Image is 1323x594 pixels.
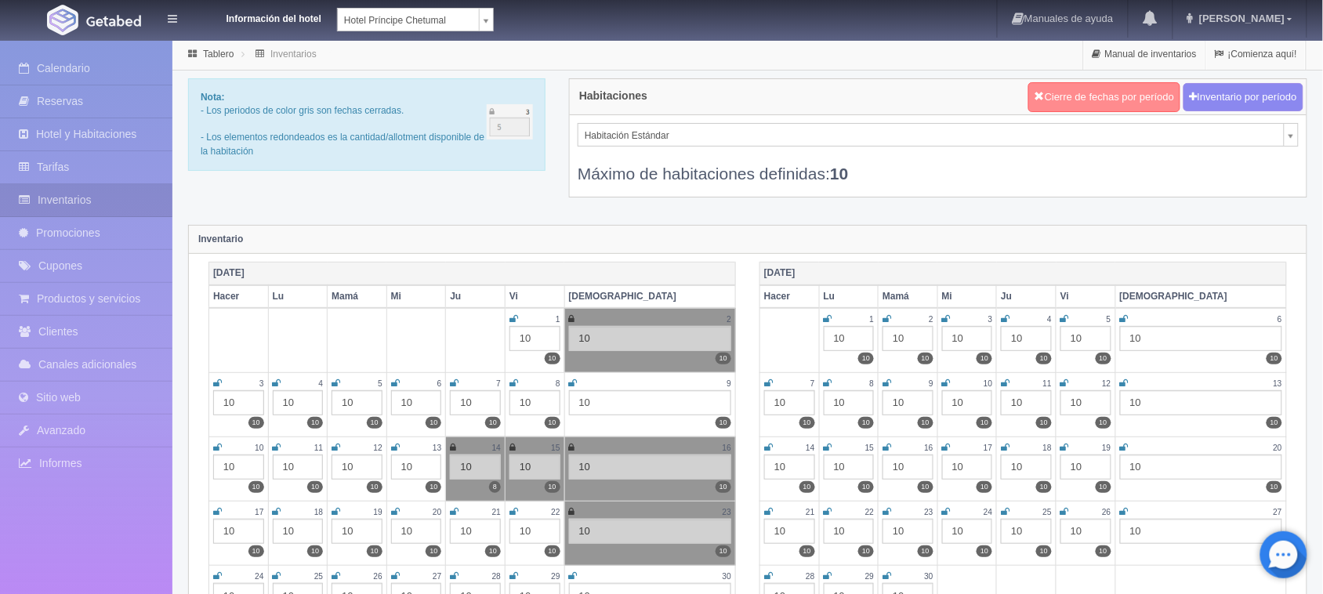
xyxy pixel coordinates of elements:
font: 21 [492,508,501,516]
font: Manual de inventarios [1105,49,1197,60]
font: 10 [1100,483,1107,491]
font: Máximo de habitaciones definidas: [578,165,830,183]
font: 10 [719,354,727,362]
font: Mamá [883,291,909,302]
font: 15 [865,444,874,452]
font: Calendario [37,62,90,74]
font: 17 [255,508,263,516]
font: 1 [870,315,875,324]
font: 7 [810,379,815,388]
font: Tablero [203,49,234,60]
font: 23 [723,508,731,516]
font: 10 [922,354,930,362]
font: 10 [980,418,988,426]
font: 10 [223,462,234,473]
font: 24 [984,508,992,516]
font: 10 [1040,547,1048,555]
font: 10 [803,547,811,555]
font: 10 [401,397,412,408]
font: Inventarios [270,49,317,60]
font: 17 [984,444,992,452]
font: 10 [579,526,590,538]
font: 8 [870,379,875,388]
font: 10 [252,483,260,491]
font: 10 [1011,462,1022,473]
font: 10 [1071,526,1082,538]
font: 10 [862,354,870,362]
font: 10 [579,332,590,344]
font: 10 [1100,354,1107,362]
font: 10 [1040,483,1048,491]
font: Ju [1001,291,1012,302]
font: 10 [862,418,870,426]
font: 10 [830,165,848,183]
font: 9 [929,379,933,388]
font: 10 [371,483,379,491]
font: 10 [1011,397,1022,408]
font: 10 [774,526,785,538]
font: 4 [1047,315,1052,324]
font: 10 [803,483,811,491]
font: 12 [1102,379,1111,388]
font: 11 [1043,379,1052,388]
font: 30 [723,572,731,581]
font: Tarifas [37,161,69,173]
font: 10 [430,418,437,426]
font: 10 [1100,547,1107,555]
font: 10 [984,379,992,388]
font: 25 [1043,508,1052,516]
font: 11 [314,444,323,452]
font: 10 [1270,483,1278,491]
font: 10 [922,483,930,491]
font: 10 [520,462,531,473]
font: 10 [1071,462,1082,473]
font: 10 [1130,332,1141,344]
font: 10 [342,462,353,473]
font: 10 [283,526,294,538]
font: 10 [549,418,556,426]
font: 28 [806,572,814,581]
font: 10 [549,547,556,555]
font: 15 [551,444,560,452]
font: - Los elementos redondeados es la cantidad/allotment disponible de la habitación [201,132,484,156]
font: 10 [834,397,845,408]
font: Hacer [764,291,790,302]
font: 21 [806,508,814,516]
font: 10 [1071,397,1082,408]
font: Lu [824,291,835,302]
a: ¡Comienza aquí! [1206,39,1306,70]
font: 26 [373,572,382,581]
font: 6 [1278,315,1282,324]
font: Habitación Estándar [585,130,669,141]
font: 19 [373,508,382,516]
font: 10 [460,462,471,473]
font: 30 [924,572,933,581]
font: 10 [520,332,531,344]
a: Hotel Príncipe Chetumal [337,8,494,31]
font: Información del hotel [227,13,321,24]
font: Hotel y Habitaciones [36,128,136,140]
font: Mi [391,291,401,302]
font: Inventario [198,234,243,244]
font: 10 [922,418,930,426]
font: 10 [952,526,963,538]
font: 10 [1130,526,1141,538]
font: Inventario por período [1198,91,1297,103]
font: Productos y servicios [37,292,140,305]
font: Hacer [213,291,239,302]
font: 10 [311,418,319,426]
font: 10 [893,462,904,473]
font: 10 [252,547,260,555]
a: Habitación Estándar [578,123,1299,147]
font: [DEMOGRAPHIC_DATA] [1120,291,1228,302]
font: 10 [719,418,727,426]
font: 10 [283,462,294,473]
font: 26 [1102,508,1111,516]
font: 10 [1130,397,1141,408]
font: 10 [893,526,904,538]
font: 2 [727,315,731,324]
font: 10 [774,397,785,408]
font: 10 [893,332,904,344]
img: cutoff.png [487,104,533,139]
font: 10 [430,483,437,491]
